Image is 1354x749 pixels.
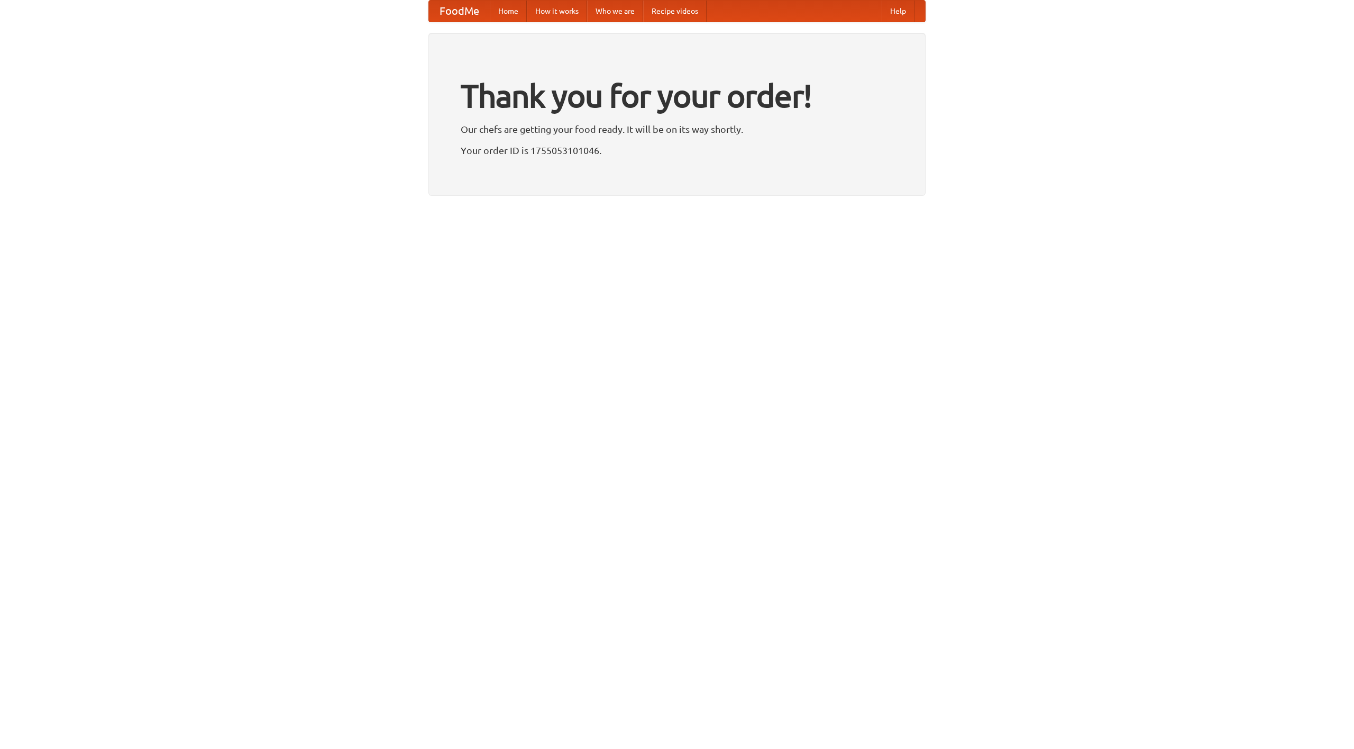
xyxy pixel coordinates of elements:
a: Help [882,1,914,22]
a: Home [490,1,527,22]
a: Recipe videos [643,1,707,22]
p: Your order ID is 1755053101046. [461,142,893,158]
h1: Thank you for your order! [461,70,893,121]
p: Our chefs are getting your food ready. It will be on its way shortly. [461,121,893,137]
a: Who we are [587,1,643,22]
a: How it works [527,1,587,22]
a: FoodMe [429,1,490,22]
